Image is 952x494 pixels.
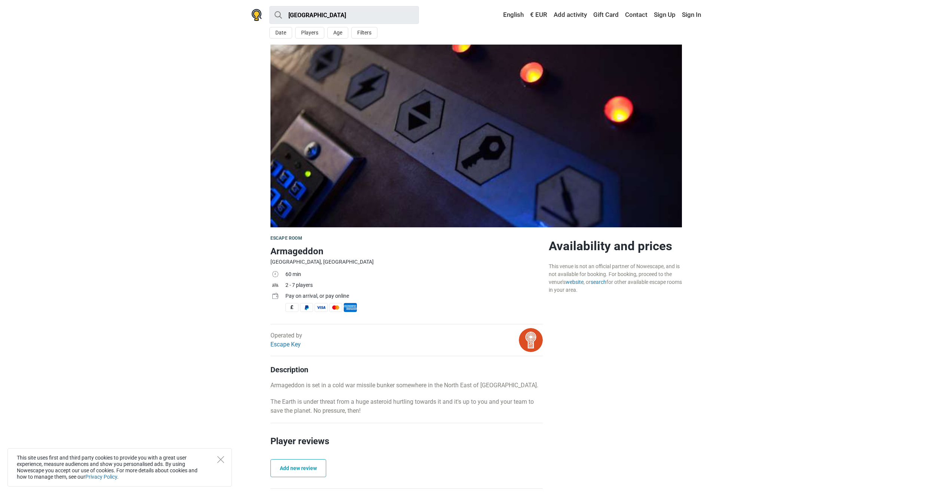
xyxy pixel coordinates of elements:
[652,8,677,22] a: Sign Up
[270,341,301,348] a: Escape Key
[498,12,503,18] img: English
[591,279,606,285] a: search
[7,448,232,487] div: This site uses first and third party cookies to provide you with a great user experience, measure...
[270,331,302,349] div: Operated by
[295,27,324,39] button: Players
[591,8,621,22] a: Gift Card
[251,9,262,21] img: Nowescape logo
[270,258,543,266] div: [GEOGRAPHIC_DATA], [GEOGRAPHIC_DATA]
[552,8,589,22] a: Add activity
[680,8,701,22] a: Sign In
[300,303,313,312] span: PayPal
[270,245,543,258] h1: Armageddon
[270,434,543,459] h2: Player reviews
[270,397,543,415] p: The Earth is under threat from a huge asteroid hurtling towards it and it's up to you and your te...
[623,8,649,22] a: Contact
[270,365,543,374] h4: Description
[285,281,543,291] td: 2 - 7 players
[85,474,117,480] a: Privacy Policy
[549,263,682,294] div: This venue is not an official partner of Nowescape, and is not available for booking. For booking...
[549,239,682,254] h2: Availability and prices
[528,8,549,22] a: € EUR
[327,27,348,39] button: Age
[285,270,543,281] td: 60 min
[217,456,224,463] button: Close
[315,303,328,312] span: Visa
[285,292,543,300] div: Pay on arrival, or pay online
[270,381,543,390] p: Armageddon is set in a cold war missile bunker somewhere in the North East of [GEOGRAPHIC_DATA].
[329,303,342,312] span: MasterCard
[269,6,419,24] input: try “London”
[496,8,526,22] a: English
[270,459,326,477] a: Add new review
[566,279,584,285] a: website
[270,45,682,227] img: Armageddon photo 1
[519,328,543,352] img: bitmap.png
[351,27,377,39] button: Filters
[344,303,357,312] span: American Express
[270,236,302,241] span: Escape room
[285,303,299,312] span: Cash
[269,27,292,39] button: Date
